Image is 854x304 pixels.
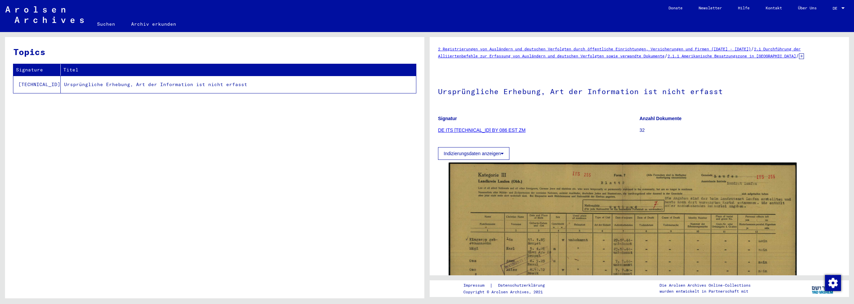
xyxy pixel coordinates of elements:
[61,64,416,76] th: Titel
[463,289,553,295] p: Copyright © Arolsen Archives, 2021
[438,116,457,121] b: Signatur
[463,282,490,289] a: Impressum
[639,127,841,134] p: 32
[89,16,123,32] a: Suchen
[463,282,553,289] div: |
[639,116,682,121] b: Anzahl Dokumente
[438,147,509,160] button: Indizierungsdaten anzeigen
[438,46,751,51] a: 2 Registrierungen von Ausländern und deutschen Verfolgten durch öffentliche Einrichtungen, Versic...
[438,76,841,105] h1: Ursprüngliche Erhebung, Art der Information ist nicht erfasst
[825,275,841,291] img: Zustimmung ändern
[668,53,796,58] a: 2.1.1 Amerikanische Besatzungszone in [GEOGRAPHIC_DATA]
[665,53,668,59] span: /
[660,288,751,294] p: wurden entwickelt in Partnerschaft mit
[13,64,61,76] th: Signature
[61,76,416,93] td: Ursprüngliche Erhebung, Art der Information ist nicht erfasst
[796,53,799,59] span: /
[751,46,754,52] span: /
[5,6,84,23] img: Arolsen_neg.svg
[13,76,61,93] td: [TECHNICAL_ID]
[438,127,525,133] a: DE ITS [TECHNICAL_ID] BY 086 EST ZM
[810,280,835,297] img: yv_logo.png
[833,6,840,11] span: DE
[660,282,751,288] p: Die Arolsen Archives Online-Collections
[123,16,184,32] a: Archiv erkunden
[493,282,553,289] a: Datenschutzerklärung
[13,45,416,58] h3: Topics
